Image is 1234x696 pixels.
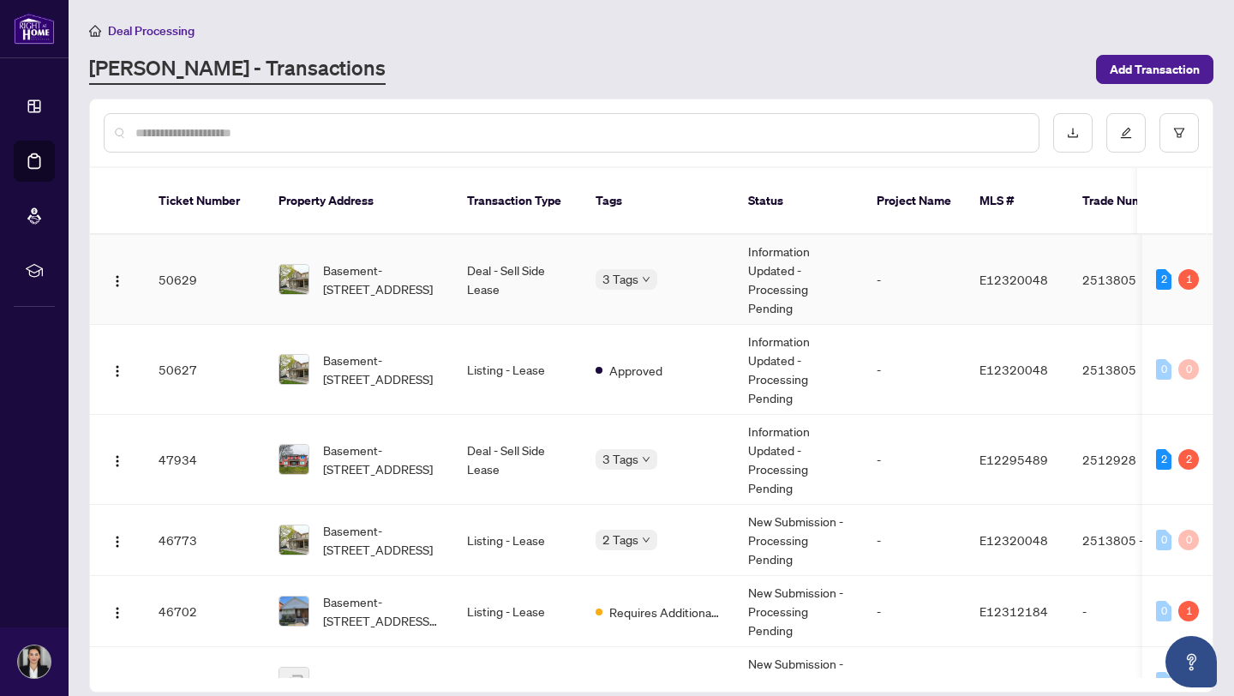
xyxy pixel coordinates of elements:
span: E12320048 [979,272,1048,287]
span: down [642,536,650,544]
button: Logo [104,356,131,383]
td: Information Updated - Processing Pending [734,325,863,415]
img: thumbnail-img [279,525,308,555]
td: Listing - Lease [453,505,582,576]
button: Open asap [1165,636,1217,687]
img: Logo [111,535,124,549]
td: - [863,325,966,415]
button: Add Transaction [1096,55,1213,84]
img: logo [14,13,55,45]
span: download [1067,127,1079,139]
td: New Submission - Processing Pending [734,576,863,647]
th: Ticket Number [145,168,265,235]
span: 2 Tags [602,530,638,549]
span: E12295489 [979,452,1048,467]
img: Logo [111,454,124,468]
td: 46773 [145,505,265,576]
span: Basement-[STREET_ADDRESS] [323,351,440,388]
span: E12320048 [979,362,1048,377]
th: MLS # [966,168,1069,235]
img: Logo [111,677,124,691]
button: filter [1159,113,1199,153]
span: Basement-[STREET_ADDRESS] [323,521,440,559]
td: Information Updated - Processing Pending [734,235,863,325]
span: Deal Processing [108,23,195,39]
td: - [863,505,966,576]
span: Approved [609,674,662,693]
div: 0 [1156,601,1171,621]
div: 1 [1178,269,1199,290]
td: 2513805 - DUP [1069,505,1189,576]
th: Tags [582,168,734,235]
span: Basement-[STREET_ADDRESS][PERSON_NAME] [323,592,440,630]
span: down [642,455,650,464]
td: - [863,235,966,325]
td: 50627 [145,325,265,415]
td: - [1069,576,1189,647]
td: 2513805 [1069,235,1189,325]
td: Listing - Lease [453,325,582,415]
td: 47934 [145,415,265,505]
td: Information Updated - Processing Pending [734,415,863,505]
span: E12295489 [979,675,1048,690]
div: 2 [1156,449,1171,470]
img: thumbnail-img [279,265,308,294]
td: 46702 [145,576,265,647]
button: Logo [104,669,131,696]
img: Logo [111,274,124,288]
span: Basement-[STREET_ADDRESS] [323,261,440,298]
th: Status [734,168,863,235]
th: Trade Number [1069,168,1189,235]
button: Logo [104,597,131,625]
td: Deal - Sell Side Lease [453,415,582,505]
button: edit [1106,113,1146,153]
span: 3 Tags [602,449,638,469]
img: thumbnail-img [279,445,308,474]
td: Deal - Sell Side Lease [453,235,582,325]
div: 0 [1156,530,1171,550]
span: Add Transaction [1110,56,1200,83]
span: edit [1120,127,1132,139]
button: Logo [104,266,131,293]
span: Requires Additional Docs [609,603,721,621]
span: home [89,25,101,37]
td: 2512928 [1069,415,1189,505]
td: - [863,576,966,647]
div: 1 [1178,601,1199,621]
span: E12320048 [979,532,1048,548]
a: [PERSON_NAME] - Transactions [89,54,386,85]
div: 0 [1178,530,1199,550]
span: E12312184 [979,603,1048,619]
span: filter [1173,127,1185,139]
td: Listing - Lease [453,576,582,647]
img: thumbnail-img [279,597,308,626]
div: 0 [1178,359,1199,380]
span: [STREET_ADDRESS] [323,673,433,692]
img: thumbnail-img [279,355,308,384]
img: Logo [111,364,124,378]
span: Basement-[STREET_ADDRESS] [323,441,440,478]
span: Approved [609,361,662,380]
td: New Submission - Processing Pending [734,505,863,576]
td: 2513805 [1069,325,1189,415]
button: download [1053,113,1093,153]
button: Logo [104,446,131,473]
div: 2 [1156,269,1171,290]
div: 2 [1178,449,1199,470]
button: Logo [104,526,131,554]
td: 50629 [145,235,265,325]
span: down [642,275,650,284]
th: Project Name [863,168,966,235]
div: 0 [1156,359,1171,380]
th: Transaction Type [453,168,582,235]
img: Logo [111,606,124,620]
div: 0 [1156,672,1171,693]
th: Property Address [265,168,453,235]
img: Profile Icon [18,645,51,678]
span: 3 Tags [602,269,638,289]
td: - [863,415,966,505]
